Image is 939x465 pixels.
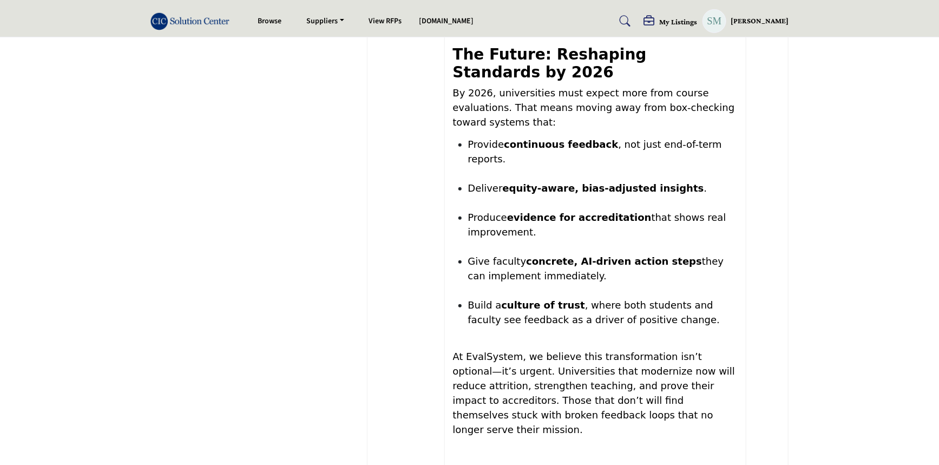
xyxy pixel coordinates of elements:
h5: [PERSON_NAME] [731,16,789,27]
span: By 2026, universities must expect more from course evaluations. That means moving away from box-c... [453,87,735,128]
strong: equity-aware, bias-adjusted insights [503,182,704,194]
span: At EvalSystem, we believe this transformation isn’t optional—it’s urgent. Universities that moder... [453,351,736,435]
strong: evidence for accreditation [507,212,652,223]
a: View RFPs [369,16,402,27]
strong: concrete, AI-driven action steps [526,256,702,267]
a: Suppliers [299,14,352,29]
img: Site Logo [150,12,235,30]
span: Provide , not just end-of-term reports. [468,139,723,165]
a: [DOMAIN_NAME] [419,16,474,27]
strong: continuous feedback [504,139,618,150]
span: Deliver . [468,182,707,194]
h5: My Listings [659,17,697,27]
strong: The Future: Reshaping Standards by 2026 [453,45,647,82]
button: Show hide supplier dropdown [702,9,726,33]
div: My Listings [643,16,697,29]
span: Build a , where both students and faculty see feedback as a driver of positive change. [468,299,720,325]
a: Browse [258,16,281,27]
a: Search [609,12,638,30]
span: Produce that shows real improvement. [468,212,726,238]
strong: culture of trust [501,299,585,311]
span: Give faculty they can implement immediately. [468,256,724,281]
